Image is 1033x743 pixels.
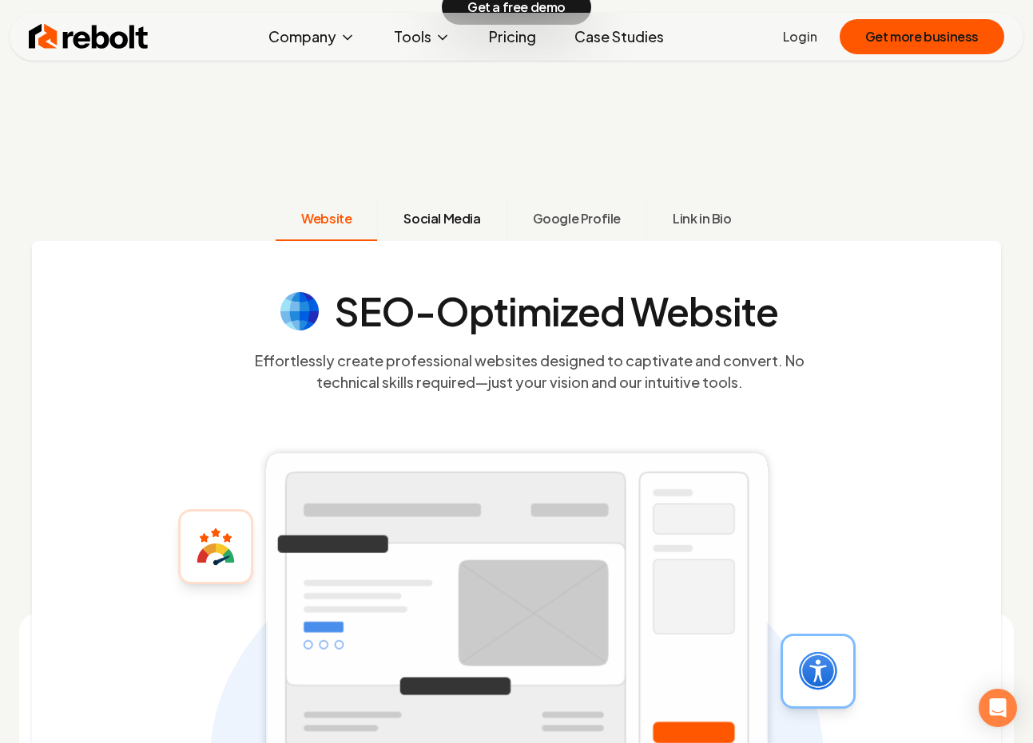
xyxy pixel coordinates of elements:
[533,209,621,228] span: Google Profile
[673,209,732,228] span: Link in Bio
[276,200,377,241] button: Website
[301,209,352,228] span: Website
[840,19,1004,54] button: Get more business
[381,21,463,53] button: Tools
[29,21,149,53] img: Rebolt Logo
[562,21,677,53] a: Case Studies
[979,689,1017,727] div: Open Intercom Messenger
[335,292,779,330] h4: SEO-Optimized Website
[256,21,368,53] button: Company
[783,27,817,46] a: Login
[507,200,646,241] button: Google Profile
[403,209,480,228] span: Social Media
[476,21,549,53] a: Pricing
[646,200,757,241] button: Link in Bio
[377,200,506,241] button: Social Media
